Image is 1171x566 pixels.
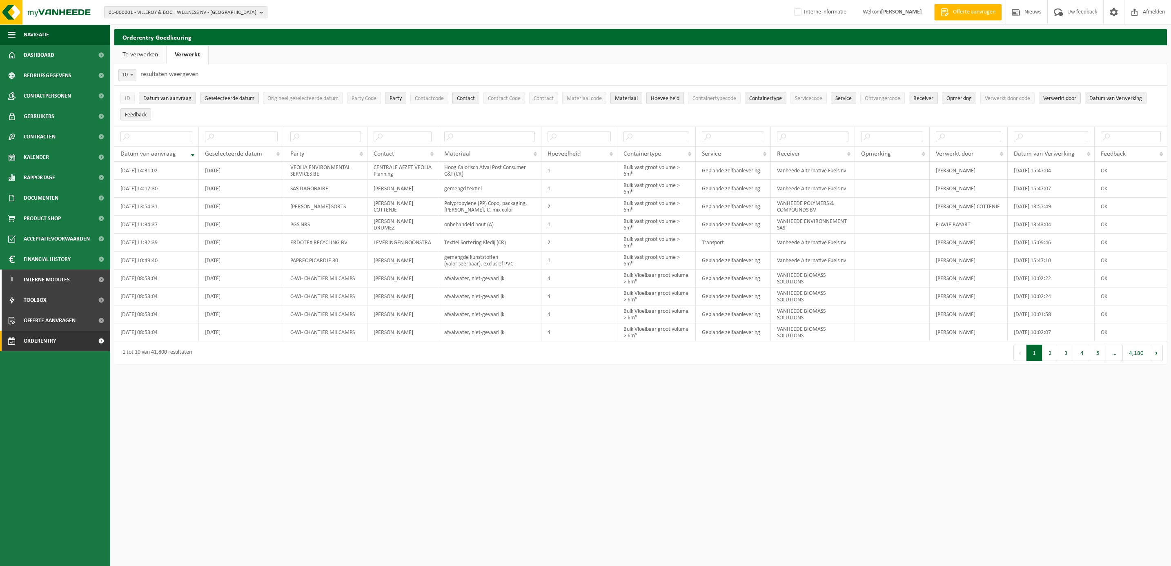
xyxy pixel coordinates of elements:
td: Hoog Calorisch Afval Post Consumer C&I (CR) [438,162,541,180]
span: Verwerkt door [936,151,974,157]
span: Hoeveelheid [548,151,581,157]
td: [PERSON_NAME] [930,162,1008,180]
span: Party [390,96,402,102]
td: C-WI- CHANTIER MILCAMPS [284,287,367,305]
button: ServicecodeServicecode: Activate to sort [790,92,827,104]
td: Vanheede Alternative Fuels nv [771,252,855,270]
td: [PERSON_NAME] [367,180,439,198]
span: Service [835,96,852,102]
span: Receiver [913,96,933,102]
td: [DATE] 14:31:02 [114,162,199,180]
td: [PERSON_NAME] [367,270,439,287]
td: VANHEEDE ENVIRONNEMENT SAS [771,216,855,234]
button: ContactContact: Activate to sort [452,92,479,104]
span: Containertypecode [692,96,736,102]
td: 2 [541,234,617,252]
td: C-WI- CHANTIER MILCAMPS [284,305,367,323]
td: afvalwater, niet-gevaarlijk [438,323,541,341]
span: 01-000001 - VILLEROY & BOCH WELLNESS NV - [GEOGRAPHIC_DATA] [109,7,256,19]
button: Previous [1013,345,1026,361]
span: Geselecteerde datum [205,96,254,102]
button: MateriaalMateriaal: Activate to sort [610,92,642,104]
td: SAS DAGOBAIRE [284,180,367,198]
td: [PERSON_NAME] [367,305,439,323]
span: Gebruikers [24,106,54,127]
td: [PERSON_NAME] [930,270,1008,287]
td: [DATE] [199,323,284,341]
span: Service [702,151,721,157]
button: 3 [1058,345,1074,361]
button: Datum van VerwerkingDatum van Verwerking: Activate to sort [1085,92,1147,104]
td: Bulk Vloeibaar groot volume > 6m³ [617,323,695,341]
td: Geplande zelfaanlevering [696,270,771,287]
td: OK [1095,198,1167,216]
span: Contact [374,151,394,157]
td: [DATE] [199,180,284,198]
td: Geplande zelfaanlevering [696,287,771,305]
button: Origineel geselecteerde datumOrigineel geselecteerde datum: Activate to sort [263,92,343,104]
button: OpmerkingOpmerking: Activate to sort [942,92,976,104]
button: Next [1150,345,1163,361]
td: [DATE] 14:17:30 [114,180,199,198]
td: Bulk Vloeibaar groot volume > 6m³ [617,305,695,323]
span: Rapportage [24,167,55,188]
td: [DATE] 08:53:04 [114,270,199,287]
td: PAPREC PICARDIE 80 [284,252,367,270]
label: resultaten weergeven [140,71,198,78]
span: ID [125,96,130,102]
span: Interne modules [24,270,70,290]
td: VANHEEDE BIOMASS SOLUTIONS [771,323,855,341]
span: Feedback [125,112,147,118]
span: 10 [118,69,136,81]
td: [DATE] [199,216,284,234]
td: OK [1095,270,1167,287]
span: Contactcode [415,96,444,102]
td: [DATE] 11:34:37 [114,216,199,234]
td: afvalwater, niet-gevaarlijk [438,270,541,287]
span: Kalender [24,147,49,167]
span: Servicecode [795,96,822,102]
div: 1 tot 10 van 41,800 resultaten [118,345,192,360]
span: Receiver [777,151,800,157]
td: [DATE] [199,162,284,180]
span: Party Code [352,96,376,102]
td: 1 [541,162,617,180]
td: [PERSON_NAME] [930,323,1008,341]
td: [DATE] [199,234,284,252]
button: Party CodeParty Code: Activate to sort [347,92,381,104]
button: ReceiverReceiver: Activate to sort [909,92,938,104]
td: C-WI- CHANTIER MILCAMPS [284,323,367,341]
button: Verwerkt doorVerwerkt door: Activate to sort [1039,92,1081,104]
a: Verwerkt [167,45,208,64]
td: 1 [541,216,617,234]
td: [PERSON_NAME] [930,305,1008,323]
td: [DATE] 11:32:39 [114,234,199,252]
strong: [PERSON_NAME] [881,9,922,15]
td: Transport [696,234,771,252]
td: Bulk vast groot volume > 6m³ [617,252,695,270]
td: [PERSON_NAME] COTTENJE [930,198,1008,216]
td: Bulk vast groot volume > 6m³ [617,198,695,216]
button: OntvangercodeOntvangercode: Activate to sort [860,92,905,104]
span: … [1106,345,1123,361]
span: Contactpersonen [24,86,71,106]
span: Origineel geselecteerde datum [267,96,338,102]
td: [PERSON_NAME] [930,180,1008,198]
td: OK [1095,180,1167,198]
span: Toolbox [24,290,47,310]
td: Bulk vast groot volume > 6m³ [617,162,695,180]
td: [PERSON_NAME] [930,234,1008,252]
span: 10 [119,69,136,81]
span: Feedback [1101,151,1126,157]
td: 4 [541,323,617,341]
button: HoeveelheidHoeveelheid: Activate to sort [646,92,684,104]
td: LEVERINGEN BOONSTRA [367,234,439,252]
td: Vanheede Alternative Fuels nv [771,234,855,252]
button: 1 [1026,345,1042,361]
span: Contract [534,96,554,102]
td: [DATE] 15:47:10 [1008,252,1095,270]
button: 4,180 [1123,345,1150,361]
span: Contract Code [488,96,521,102]
td: Geplande zelfaanlevering [696,198,771,216]
td: ERDOTEX RECYCLING BV [284,234,367,252]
